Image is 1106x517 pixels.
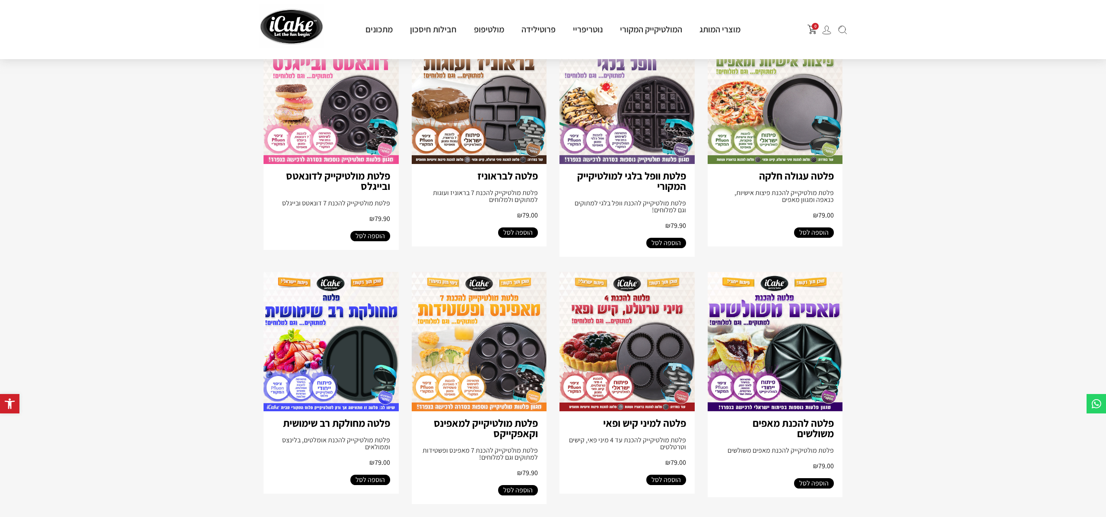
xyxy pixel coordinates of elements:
a: פרוטילידה [513,24,564,35]
span: הוספה לסל [503,485,533,495]
a: הוספה לסל [350,475,390,485]
span: ₪ [369,214,375,223]
div: פלטת מולטיקייק להכנת וופל בלגי למתוקים וגם למלוחים! [568,200,686,214]
img: shopping-cart.png [807,25,817,34]
span: ₪ [517,468,522,477]
a: הוספה לסל [646,238,686,248]
a: פלטה מחולקת רב שימושית [283,416,390,430]
div: פלטת מולטיקייק להכנת 7 מאפינס ופשטידות למתוקים וגם למלוחים! [420,447,538,461]
a: פלטה להכנת מאפים משולשים [753,416,834,440]
a: פלטה עגולה חלקה [759,169,834,183]
span: הוספה לסל [652,238,681,248]
a: המולטיקייק המקורי [611,24,691,35]
a: הוספה לסל [794,227,834,238]
a: הוספה לסל [350,231,390,241]
a: פלטה למיני קיש ופאי [603,416,686,430]
div: פלטת מולטיקייק להכנת עד 4 מיני פאי, קישים וטרטלטים [568,437,686,451]
div: פלטת מולטיקייק להכנת אומלטים, בלינצס וממולאים [272,437,390,451]
span: ₪ [813,211,818,220]
span: 79.90 [369,214,390,223]
span: הוספה לסל [356,231,385,241]
a: מולטיפופ [465,24,513,35]
span: 79.90 [517,468,538,477]
span: 0 [812,23,819,30]
div: פלטת מולטיקייק להכנת 7 דונאטס ובייגלס [272,200,390,207]
span: הוספה לסל [799,478,829,489]
a: פלטת וופל בלגי למולטיקייק המקורי [577,169,686,193]
span: הוספה לסל [356,475,385,485]
a: נוטריפריי [564,24,611,35]
button: פתח עגלת קניות צדדית [807,25,817,34]
a: הוספה לסל [794,478,834,489]
a: מתכונים [357,24,401,35]
span: ₪ [813,461,818,470]
span: הוספה לסל [503,227,533,238]
span: 79.00 [369,458,390,467]
span: 79.00 [517,211,538,220]
a: הוספה לסל [646,475,686,485]
span: 79.00 [665,458,686,467]
span: ₪ [517,211,522,220]
span: 79.00 [813,211,834,220]
a: פלטה לבראוניז [477,169,538,183]
span: ₪ [665,221,671,230]
div: פלטת מולטיקייק להכנת מאפים משולשים [716,447,834,454]
span: 79.00 [813,461,834,470]
a: פלטת מולטיקייק למאפינס וקאפקייקס [434,416,538,440]
div: פלטת מולטיקייק להכנת 7 בראוניז ועוגות למתוקים ולמלוחים [420,189,538,203]
span: 79.90 [665,221,686,230]
div: פלטת מולטיקייק להכנת פיצות אישיות, כנאפה ומגוון מאפים [716,189,834,203]
a: הוספה לסל [498,227,538,238]
span: הוספה לסל [799,227,829,238]
span: ₪ [665,458,671,467]
span: ₪ [369,458,375,467]
a: חבילות חיסכון [401,24,465,35]
a: הוספה לסל [498,485,538,495]
a: פלטת מולטיקייק לדונאטס ובייגלס [286,169,390,193]
span: הוספה לסל [652,475,681,485]
a: מוצרי המותג [691,24,749,35]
